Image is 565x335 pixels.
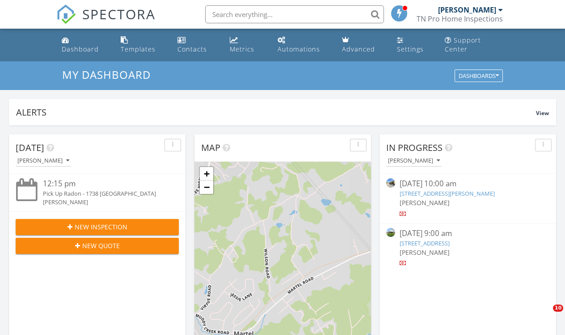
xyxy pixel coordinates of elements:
[16,238,179,254] button: New Quote
[43,189,165,198] div: Pick Up Radon - 1738 [GEOGRAPHIC_DATA]
[17,158,69,164] div: [PERSON_NAME]
[397,45,424,53] div: Settings
[278,45,320,53] div: Automations
[342,45,375,53] div: Advanced
[400,228,535,239] div: [DATE] 9:00 am
[386,228,549,268] a: [DATE] 9:00 am [STREET_ADDRESS] [PERSON_NAME]
[455,70,503,82] button: Dashboards
[43,178,165,189] div: 12:15 pm
[200,180,213,194] a: Zoom out
[121,45,156,53] div: Templates
[386,178,549,218] a: [DATE] 10:00 am [STREET_ADDRESS][PERSON_NAME] [PERSON_NAME]
[174,32,219,58] a: Contacts
[230,45,254,53] div: Metrics
[459,73,499,79] div: Dashboards
[16,155,71,167] button: [PERSON_NAME]
[201,142,220,154] span: Map
[75,222,127,232] span: New Inspection
[400,248,450,257] span: [PERSON_NAME]
[58,32,110,58] a: Dashboard
[386,142,443,154] span: In Progress
[386,178,395,187] img: streetview
[16,106,536,118] div: Alerts
[177,45,207,53] div: Contacts
[82,4,156,23] span: SPECTORA
[393,32,434,58] a: Settings
[56,12,156,31] a: SPECTORA
[400,198,450,207] span: [PERSON_NAME]
[205,5,384,23] input: Search everything...
[441,32,506,58] a: Support Center
[117,32,167,58] a: Templates
[200,167,213,180] a: Zoom in
[386,155,442,167] button: [PERSON_NAME]
[400,239,450,247] a: [STREET_ADDRESS]
[43,198,165,206] div: [PERSON_NAME]
[417,14,503,23] div: TN Pro Home Inspections
[56,4,76,24] img: The Best Home Inspection Software - Spectora
[400,178,535,189] div: [DATE] 10:00 am
[16,219,179,235] button: New Inspection
[445,36,481,53] div: Support Center
[338,32,386,58] a: Advanced
[400,189,495,198] a: [STREET_ADDRESS][PERSON_NAME]
[438,5,496,14] div: [PERSON_NAME]
[16,142,44,154] span: [DATE]
[553,305,563,312] span: 10
[386,228,395,237] img: streetview
[62,45,99,53] div: Dashboard
[535,305,556,326] iframe: Intercom live chat
[62,67,151,82] span: My Dashboard
[536,109,549,117] span: View
[274,32,331,58] a: Automations (Basic)
[82,241,120,250] span: New Quote
[388,158,440,164] div: [PERSON_NAME]
[226,32,267,58] a: Metrics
